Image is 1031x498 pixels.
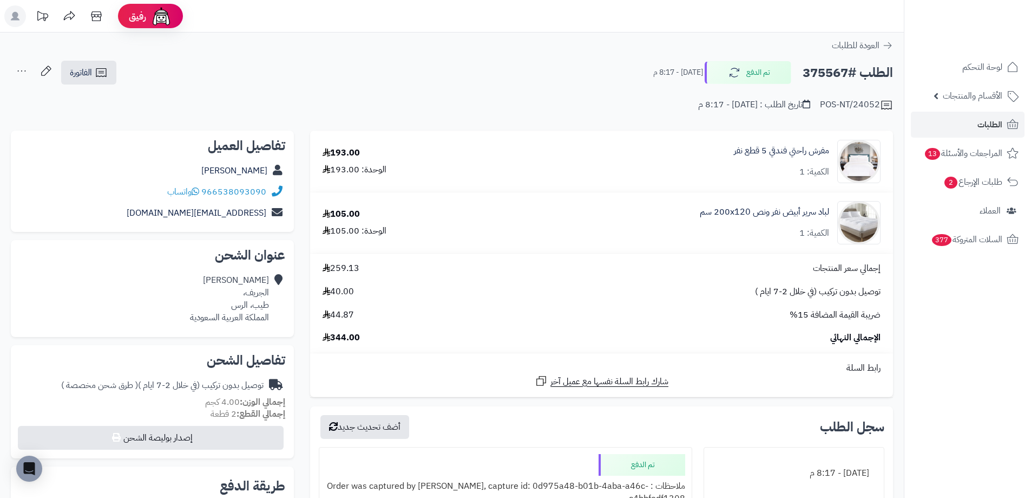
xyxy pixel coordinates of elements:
[911,54,1025,80] a: لوحة التحكم
[167,185,199,198] a: واتساب
[550,376,668,388] span: شارك رابط السلة نفسها مع عميل آخر
[70,66,92,79] span: الفاتورة
[61,61,116,85] a: الفاتورة
[838,140,880,183] img: 1727179606-110201010688-90x90.jpg
[190,274,269,324] div: [PERSON_NAME] الجريف، طيب، الرس المملكة العربية السعودية
[790,309,881,321] span: ضريبة القيمة المضافة 15%
[943,174,1002,190] span: طلبات الإرجاع
[323,208,360,221] div: 105.00
[944,177,957,189] span: 2
[711,463,877,484] div: [DATE] - 8:17 م
[820,99,893,112] div: POS-NT/24052
[911,198,1025,224] a: العملاء
[932,234,951,246] span: 377
[700,206,829,218] a: لباد سرير أبيض نفر ونص 200x120 سم
[734,145,829,157] a: مفرش راحتي فندقي 5 قطع نفر
[323,164,386,176] div: الوحدة: 193.00
[803,62,893,84] h2: الطلب #375567
[838,201,880,244] img: 1732186588-220107040010-90x90.jpg
[911,227,1025,253] a: السلات المتروكة377
[911,112,1025,138] a: الطلبات
[201,185,266,198] a: 966538093090
[220,480,285,493] h2: طريقة الدفع
[799,166,829,178] div: الكمية: 1
[201,164,267,177] a: [PERSON_NAME]
[19,249,285,262] h2: عنوان الشحن
[323,262,359,275] span: 259.13
[18,426,284,450] button: إصدار بوليصة الشحن
[911,169,1025,195] a: طلبات الإرجاع2
[924,146,1002,161] span: المراجعات والأسئلة
[705,61,791,84] button: تم الدفع
[755,286,881,298] span: توصيل بدون تركيب (في خلال 2-7 ايام )
[19,354,285,367] h2: تفاصيل الشحن
[799,227,829,240] div: الكمية: 1
[29,5,56,30] a: تحديثات المنصة
[980,203,1001,218] span: العملاء
[150,5,172,27] img: ai-face.png
[813,262,881,275] span: إجمالي سعر المنتجات
[911,140,1025,166] a: المراجعات والأسئلة13
[61,379,138,392] span: ( طرق شحن مخصصة )
[320,415,409,439] button: أضف تحديث جديد
[943,88,1002,104] span: الأقسام والمنتجات
[314,362,889,374] div: رابط السلة
[931,232,1002,247] span: السلات المتروكة
[323,225,386,237] div: الوحدة: 105.00
[127,206,266,219] a: [EMAIL_ADDRESS][DOMAIN_NAME]
[832,39,879,52] span: العودة للطلبات
[698,99,810,111] div: تاريخ الطلب : [DATE] - 8:17 م
[19,139,285,152] h2: تفاصيل العميل
[830,332,881,344] span: الإجمالي النهائي
[820,421,884,434] h3: سجل الطلب
[323,332,360,344] span: 344.00
[240,396,285,409] strong: إجمالي الوزن:
[61,379,264,392] div: توصيل بدون تركيب (في خلال 2-7 ايام )
[323,147,360,159] div: 193.00
[211,408,285,421] small: 2 قطعة
[129,10,146,23] span: رفيق
[535,374,668,388] a: شارك رابط السلة نفسها مع عميل آخر
[977,117,1002,132] span: الطلبات
[962,60,1002,75] span: لوحة التحكم
[205,396,285,409] small: 4.00 كجم
[599,454,685,476] div: تم الدفع
[832,39,893,52] a: العودة للطلبات
[237,408,285,421] strong: إجمالي القطع:
[653,67,703,78] small: [DATE] - 8:17 م
[323,309,354,321] span: 44.87
[925,148,940,160] span: 13
[957,29,1021,52] img: logo-2.png
[16,456,42,482] div: Open Intercom Messenger
[323,286,354,298] span: 40.00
